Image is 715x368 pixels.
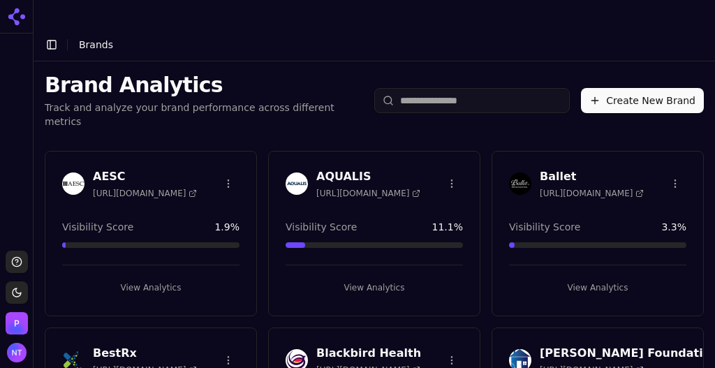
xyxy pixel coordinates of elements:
[581,88,704,113] button: Create New Brand
[316,345,421,362] h3: Blackbird Health
[509,277,686,299] button: View Analytics
[316,168,420,185] h3: AQUALIS
[6,312,28,334] img: Perrill
[432,220,463,234] span: 11.1 %
[6,312,28,334] button: Open organization switcher
[93,188,197,199] span: [URL][DOMAIN_NAME]
[79,39,113,50] span: Brands
[62,172,84,195] img: AESC
[7,343,27,362] button: Open user button
[286,277,463,299] button: View Analytics
[668,300,701,333] iframe: Intercom live chat
[316,188,420,199] span: [URL][DOMAIN_NAME]
[286,172,308,195] img: AQUALIS
[93,168,197,185] h3: AESC
[661,220,686,234] span: 3.3 %
[540,168,644,185] h3: Ballet
[62,277,239,299] button: View Analytics
[286,220,357,234] span: Visibility Score
[214,220,239,234] span: 1.9 %
[79,38,113,52] nav: breadcrumb
[509,172,531,195] img: Ballet
[45,101,363,128] p: Track and analyze your brand performance across different metrics
[509,220,580,234] span: Visibility Score
[93,345,197,362] h3: BestRx
[540,188,644,199] span: [URL][DOMAIN_NAME]
[62,220,133,234] span: Visibility Score
[7,343,27,362] img: Nate Tower
[45,73,363,98] h1: Brand Analytics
